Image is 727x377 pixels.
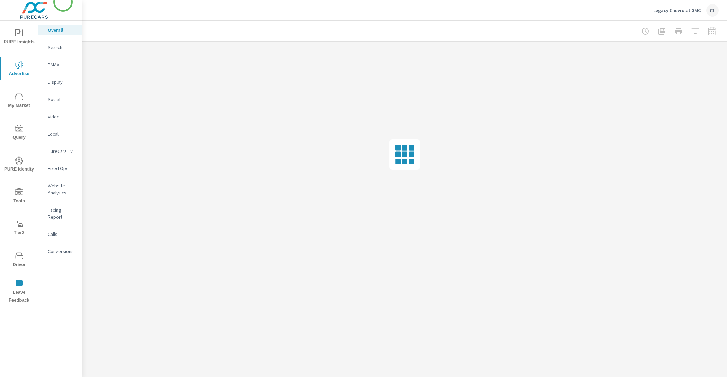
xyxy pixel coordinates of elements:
[38,94,82,104] div: Social
[2,29,36,46] span: PURE Insights
[2,188,36,205] span: Tools
[38,42,82,53] div: Search
[38,163,82,174] div: Fixed Ops
[2,156,36,173] span: PURE Identity
[38,229,82,239] div: Calls
[48,130,77,137] p: Local
[2,279,36,304] span: Leave Feedback
[38,205,82,222] div: Pacing Report
[48,113,77,120] p: Video
[48,248,77,255] p: Conversions
[48,96,77,103] p: Social
[38,146,82,156] div: PureCars TV
[2,252,36,269] span: Driver
[706,4,719,17] div: CL
[48,27,77,34] p: Overall
[38,181,82,198] div: Website Analytics
[38,246,82,257] div: Conversions
[2,125,36,141] span: Query
[38,25,82,35] div: Overall
[38,129,82,139] div: Local
[2,220,36,237] span: Tier2
[48,231,77,238] p: Calls
[0,21,38,307] div: nav menu
[38,59,82,70] div: PMAX
[38,77,82,87] div: Display
[2,61,36,78] span: Advertise
[48,165,77,172] p: Fixed Ops
[653,7,701,13] p: Legacy Chevrolet GMC
[48,44,77,51] p: Search
[2,93,36,110] span: My Market
[48,182,77,196] p: Website Analytics
[48,79,77,85] p: Display
[48,206,77,220] p: Pacing Report
[48,148,77,155] p: PureCars TV
[38,111,82,122] div: Video
[48,61,77,68] p: PMAX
